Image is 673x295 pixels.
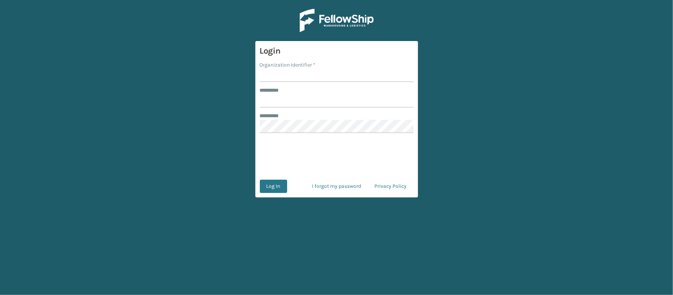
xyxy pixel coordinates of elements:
[260,180,287,193] button: Log In
[260,45,414,57] h3: Login
[300,9,374,32] img: Logo
[260,61,316,69] label: Organization Identifier
[368,180,414,193] a: Privacy Policy
[281,142,393,171] iframe: reCAPTCHA
[306,180,368,193] a: I forgot my password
